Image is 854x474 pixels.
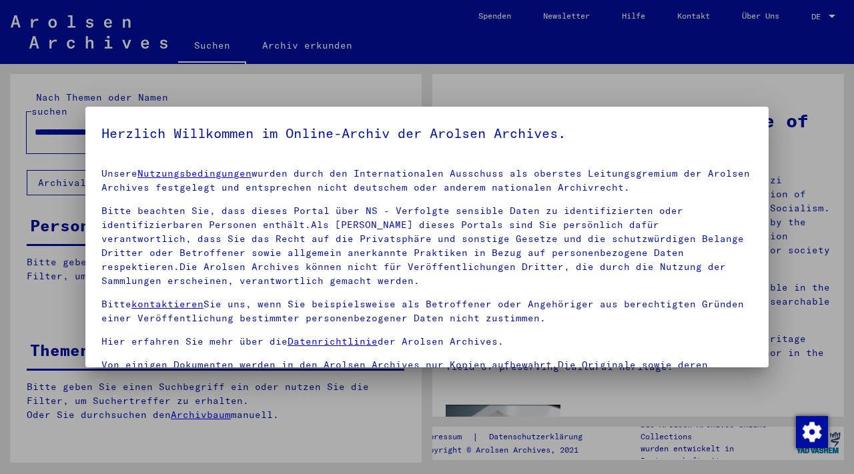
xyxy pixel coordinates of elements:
[101,204,753,288] p: Bitte beachten Sie, dass dieses Portal über NS - Verfolgte sensible Daten zu identifizierten oder...
[101,297,753,325] p: Bitte Sie uns, wenn Sie beispielsweise als Betroffener oder Angehöriger aus berechtigten Gründen ...
[101,358,753,400] p: Von einigen Dokumenten werden in den Arolsen Archives nur Kopien aufbewahrt.Die Originale sowie d...
[796,416,828,448] img: Zustimmung ändern
[795,415,827,447] div: Zustimmung ändern
[101,123,753,144] h5: Herzlich Willkommen im Online-Archiv der Arolsen Archives.
[288,335,378,347] a: Datenrichtlinie
[101,167,753,195] p: Unsere wurden durch den Internationalen Ausschuss als oberstes Leitungsgremium der Arolsen Archiv...
[101,335,753,349] p: Hier erfahren Sie mehr über die der Arolsen Archives.
[137,167,252,179] a: Nutzungsbedingungen
[131,298,203,310] a: kontaktieren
